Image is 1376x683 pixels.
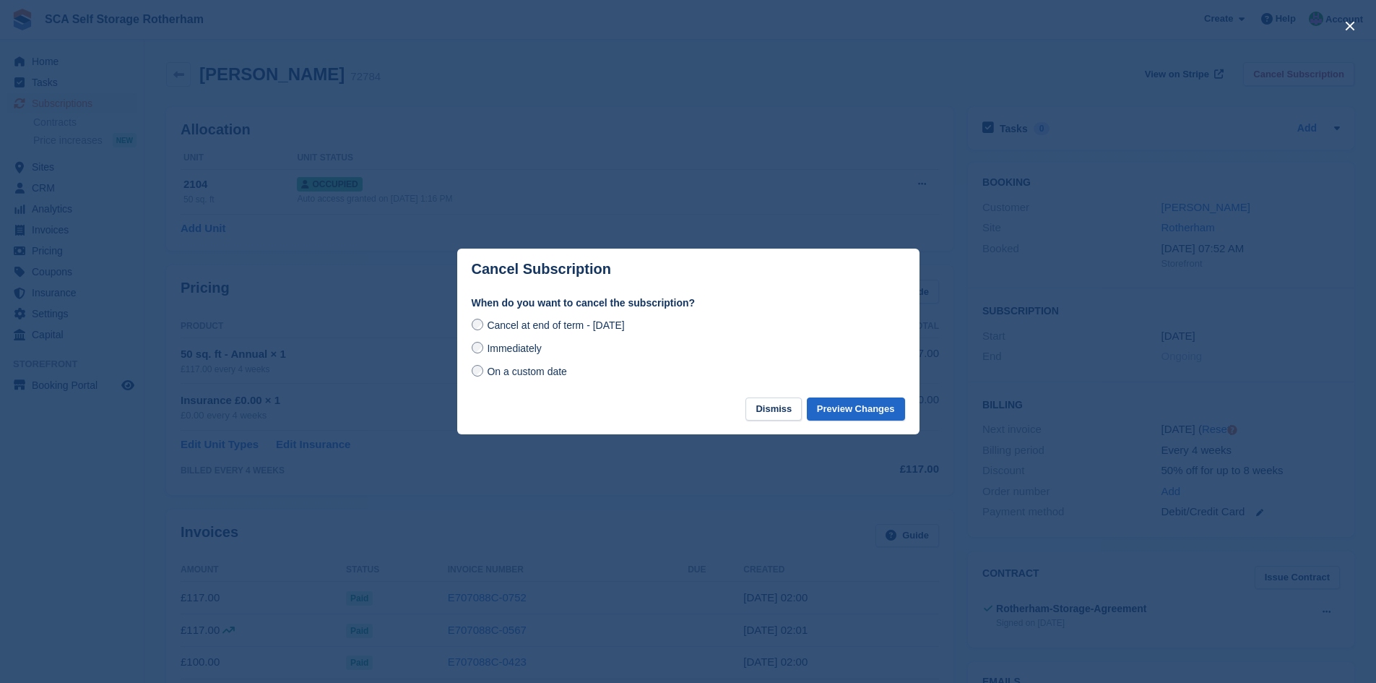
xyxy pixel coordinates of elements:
input: On a custom date [472,365,483,377]
span: Cancel at end of term - [DATE] [487,319,624,331]
span: On a custom date [487,366,567,377]
button: Dismiss [745,398,802,421]
input: Cancel at end of term - [DATE] [472,319,483,330]
button: Preview Changes [807,398,905,421]
p: Cancel Subscription [472,261,611,278]
span: Immediately [487,343,541,354]
input: Immediately [472,342,483,353]
label: When do you want to cancel the subscription? [472,296,905,311]
button: close [1338,14,1362,38]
